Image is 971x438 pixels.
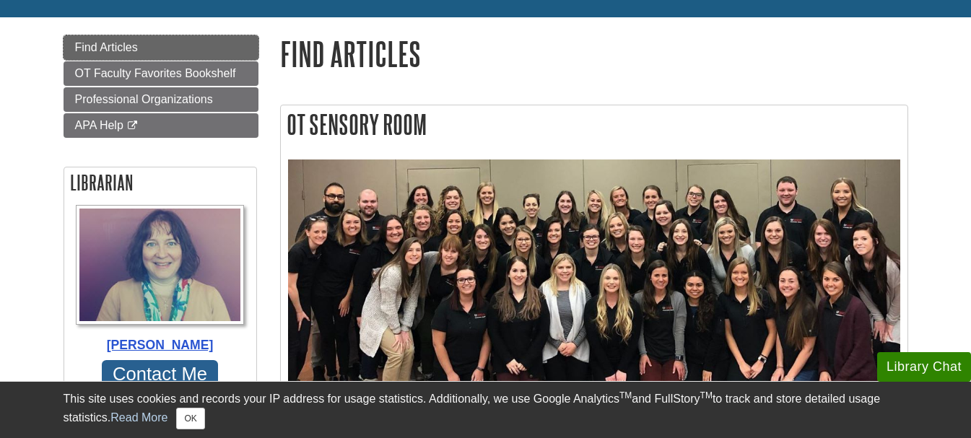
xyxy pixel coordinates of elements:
a: Contact Me [102,360,219,390]
h2: Librarian [64,167,256,198]
a: Find Articles [64,35,258,60]
div: This site uses cookies and records your IP address for usage statistics. Additionally, we use Goo... [64,390,908,429]
a: Profile Photo [PERSON_NAME] [71,205,249,355]
a: Professional Organizations [64,87,258,112]
a: APA Help [64,113,258,138]
img: Profile Photo [76,205,245,325]
sup: TM [619,390,632,400]
a: OT Faculty Favorites Bookshelf [64,61,258,86]
a: Read More [110,411,167,424]
span: APA Help [75,119,123,131]
sup: TM [700,390,713,400]
span: Professional Organizations [75,93,213,105]
span: Find Articles [75,41,138,53]
button: Library Chat [877,352,971,382]
button: Close [176,408,204,429]
span: OT Faculty Favorites Bookshelf [75,67,236,79]
h1: Find Articles [280,35,908,72]
h2: OT Sensory Room [281,105,907,144]
div: [PERSON_NAME] [71,336,249,354]
img: DU SOTA 2019 [288,159,900,432]
i: This link opens in a new window [126,121,139,131]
